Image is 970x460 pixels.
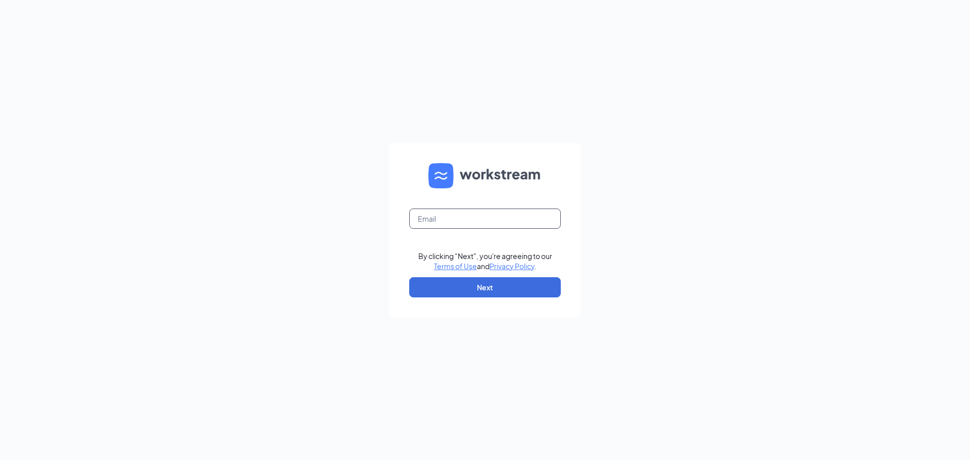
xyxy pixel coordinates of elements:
[409,209,561,229] input: Email
[428,163,542,188] img: WS logo and Workstream text
[418,251,552,271] div: By clicking "Next", you're agreeing to our and .
[409,277,561,297] button: Next
[490,262,535,271] a: Privacy Policy
[434,262,477,271] a: Terms of Use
